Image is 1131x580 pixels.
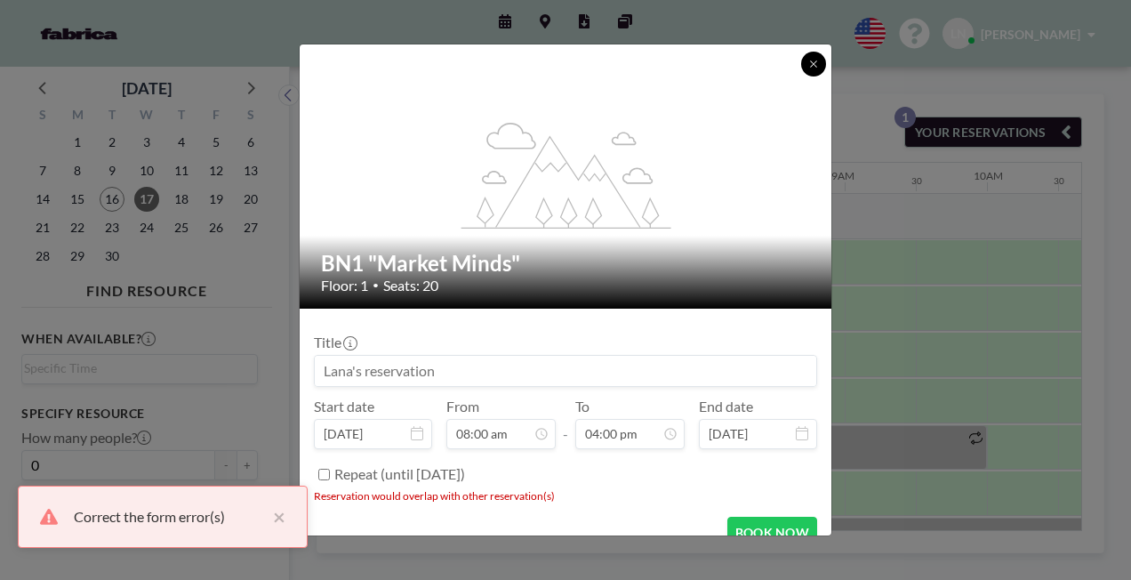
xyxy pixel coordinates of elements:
[314,334,356,351] label: Title
[264,506,285,528] button: close
[575,398,590,415] label: To
[373,278,379,292] span: •
[321,277,368,294] span: Floor: 1
[446,398,479,415] label: From
[699,398,753,415] label: End date
[74,506,264,528] div: Correct the form error(s)
[461,122,671,229] g: flex-grow: 1.2;
[315,356,816,386] input: Lana's reservation
[314,489,817,503] li: Reservation would overlap with other reservation(s)
[334,465,465,483] label: Repeat (until [DATE])
[321,250,812,277] h2: BN1 "Market Minds"
[727,517,817,548] button: BOOK NOW
[314,398,374,415] label: Start date
[563,404,568,443] span: -
[383,277,438,294] span: Seats: 20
